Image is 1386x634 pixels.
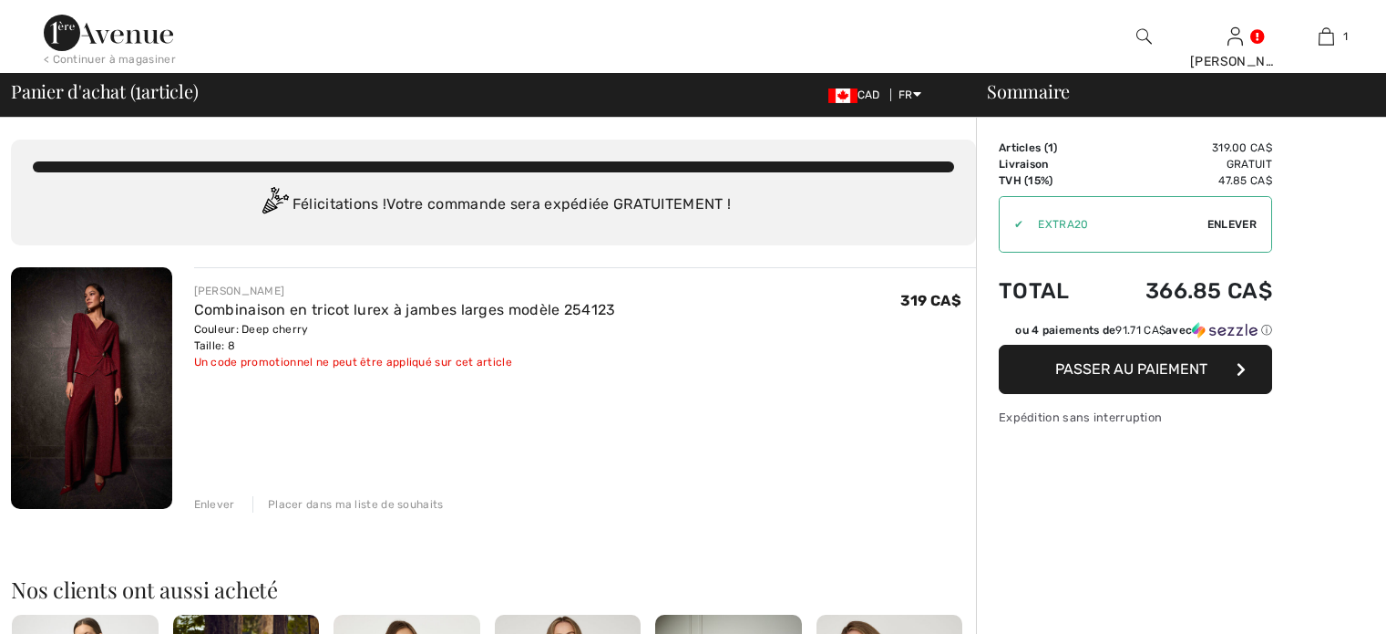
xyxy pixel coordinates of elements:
[1192,322,1258,338] img: Sezzle
[1000,216,1023,233] div: ✔
[1207,216,1257,233] span: Enlever
[1136,26,1152,47] img: recherche
[1096,260,1272,322] td: 366.85 CA$
[999,322,1272,345] div: ou 4 paiements de91.71 CA$avecSezzle Cliquez pour en savoir plus sur Sezzle
[828,88,857,103] img: Canadian Dollar
[1343,28,1348,45] span: 1
[33,187,954,223] div: Félicitations ! Votre commande sera expédiée GRATUITEMENT !
[1227,27,1243,45] a: Se connecter
[11,578,976,600] h2: Nos clients ont aussi acheté
[999,140,1096,156] td: Articles ( )
[1270,579,1368,625] iframe: Ouvre un widget dans lequel vous pouvez chatter avec l’un de nos agents
[1023,197,1207,252] input: Code promo
[252,496,444,513] div: Placer dans ma liste de souhaits
[194,301,616,318] a: Combinaison en tricot lurex à jambes larges modèle 254123
[1096,172,1272,189] td: 47.85 CA$
[965,82,1375,100] div: Sommaire
[900,292,961,309] span: 319 CA$
[11,82,199,100] span: Panier d'achat ( article)
[135,78,141,101] span: 1
[898,88,921,101] span: FR
[828,88,888,101] span: CAD
[1281,26,1371,47] a: 1
[256,187,293,223] img: Congratulation2.svg
[1115,324,1165,337] span: 91.71 CA$
[1190,52,1279,71] div: [PERSON_NAME]
[999,260,1096,322] td: Total
[1227,26,1243,47] img: Mes infos
[1048,141,1053,154] span: 1
[194,283,616,299] div: [PERSON_NAME]
[194,354,616,370] div: Un code promotionnel ne peut être appliqué sur cet article
[44,51,176,68] div: < Continuer à magasiner
[999,409,1272,426] div: Expédition sans interruption
[1096,156,1272,172] td: Gratuit
[44,15,173,51] img: 1ère Avenue
[999,156,1096,172] td: Livraison
[999,172,1096,189] td: TVH (15%)
[999,345,1272,394] button: Passer au paiement
[1015,322,1272,338] div: ou 4 paiements de avec
[194,321,616,354] div: Couleur: Deep cherry Taille: 8
[1055,360,1207,378] span: Passer au paiement
[1319,26,1334,47] img: Mon panier
[194,496,235,513] div: Enlever
[1096,140,1272,156] td: 319.00 CA$
[11,267,172,509] img: Combinaison en tricot lurex à jambes larges modèle 254123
